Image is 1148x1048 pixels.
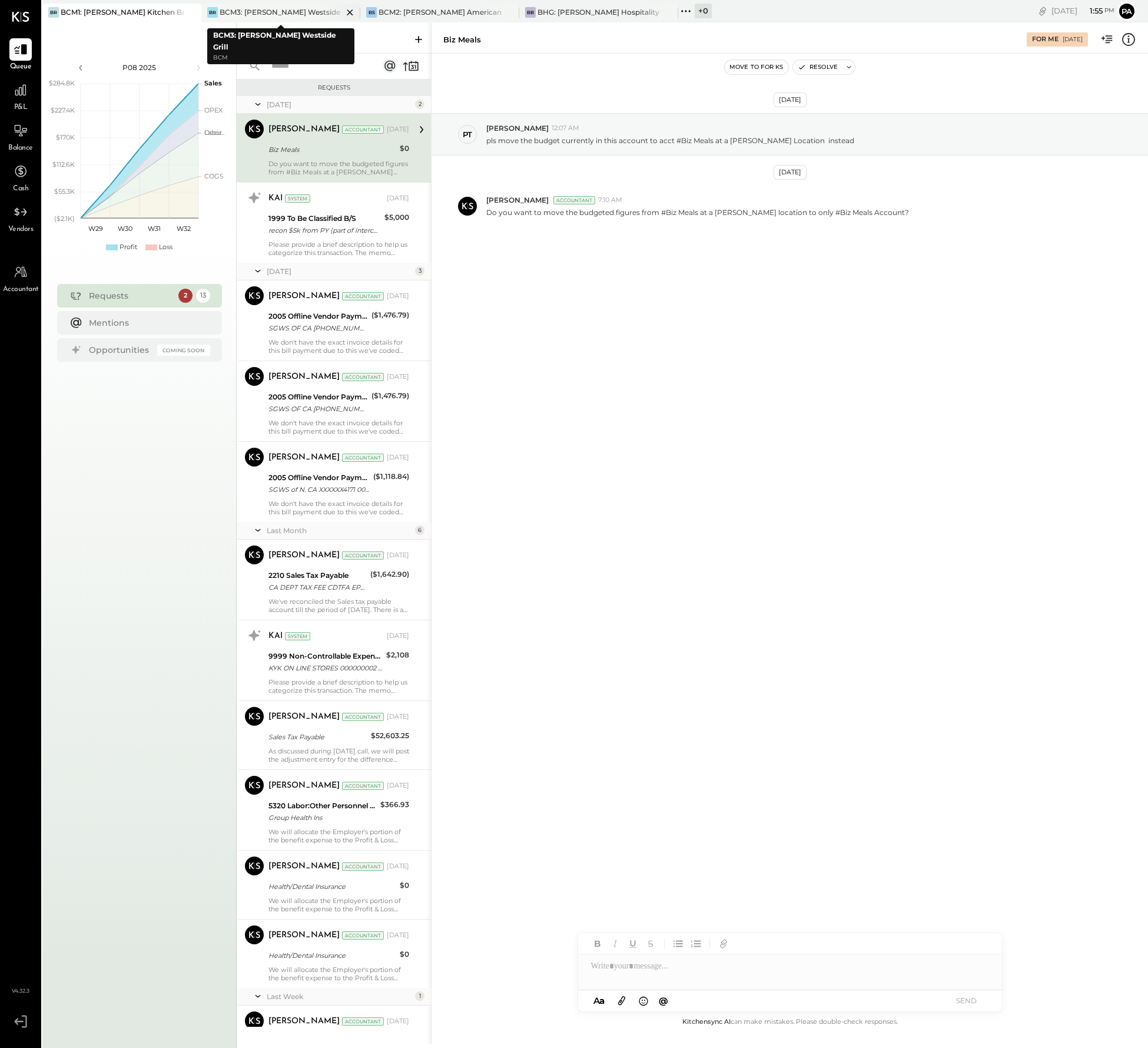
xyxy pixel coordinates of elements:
[387,551,409,560] div: [DATE]
[342,782,384,790] div: Accountant
[342,373,384,381] div: Accountant
[268,338,409,355] div: We don't have the exact invoice details for this bill payment due to this we've coded this paymen...
[177,224,191,233] text: W32
[552,124,579,133] span: 12:07 AM
[204,128,222,137] text: Labor
[387,862,409,871] div: [DATE]
[268,780,340,792] div: [PERSON_NAME]
[342,454,384,462] div: Accountant
[267,266,412,276] div: [DATE]
[268,812,377,824] div: Group Health Ins
[285,194,310,203] div: System
[590,936,605,951] button: Bold
[204,106,223,114] text: OPEX
[213,53,349,63] p: BCM
[268,472,370,484] div: 2005 Offline Vendor Payments
[943,993,990,1009] button: SEND
[89,344,151,356] div: Opportunities
[373,471,409,482] div: ($1,118.84)
[268,581,367,593] div: CA DEPT TAX FEE CDTFA EPMT 28221 CA DEPT TAX FEE CDTFA EPMT XXXXXX2215 [DATE] TRACE#-
[387,292,409,301] div: [DATE]
[54,214,75,223] text: ($2.1K)
[268,240,409,257] div: Please provide a brief description to help us categorize this transaction. The memo might be help...
[267,525,412,535] div: Last Month
[342,125,384,134] div: Accountant
[268,419,409,435] div: We don't have the exact invoice details for this bill payment due to this we've coded this paymen...
[387,712,409,722] div: [DATE]
[48,7,59,18] div: BR
[204,172,224,180] text: COGS
[342,713,384,721] div: Accountant
[366,7,377,18] div: BS
[387,194,409,203] div: [DATE]
[463,129,472,140] div: PT
[1063,35,1083,44] div: [DATE]
[3,285,39,295] span: Accountant
[207,7,218,18] div: BR
[1,261,41,295] a: Accountant
[268,630,283,642] div: KAI
[342,862,384,871] div: Accountant
[268,213,381,224] div: 1999 To Be Classified B/S
[1032,35,1059,44] div: For Me
[178,289,193,303] div: 2
[342,292,384,300] div: Accountant
[1,38,41,72] a: Queue
[415,100,424,109] div: 2
[268,1016,340,1027] div: [PERSON_NAME]
[716,936,731,951] button: Add URL
[196,289,210,303] div: 13
[14,103,28,113] span: P&L
[655,993,672,1008] button: @
[659,995,668,1006] span: @
[268,966,409,982] div: We will allocate the Employer's portion of the benefit expense to the Profit & Loss account, we h...
[268,950,396,961] div: Health/Dental Insurance
[370,568,409,580] div: ($1,642.90)
[590,994,609,1007] button: Aa
[486,135,854,146] p: pls move the budget currently in this account to acct #Biz Meals at a [PERSON_NAME] Location instead
[213,31,336,51] b: BCM3: [PERSON_NAME] Westside Grill
[54,187,75,196] text: $55.3K
[599,995,605,1006] span: a
[387,632,409,641] div: [DATE]
[268,160,409,176] div: Do you want to move the budgeted figures from #Biz Meals at a [PERSON_NAME] location to only #Biz...
[371,730,409,742] div: $52,603.25
[268,550,340,561] div: [PERSON_NAME]
[268,678,409,695] div: Please provide a brief description to help us categorize this transaction. The memo might be help...
[1,79,41,113] a: P&L
[387,931,409,940] div: [DATE]
[387,1017,409,1026] div: [DATE]
[342,931,384,940] div: Accountant
[243,84,425,92] div: Requests
[13,184,28,194] span: Cash
[1,120,41,154] a: Balance
[342,1017,384,1026] div: Accountant
[120,243,137,252] div: Profit
[148,224,161,233] text: W31
[8,143,33,154] span: Balance
[61,7,184,17] div: BCM1: [PERSON_NAME] Kitchen Bar Market
[553,196,595,204] div: Accountant
[608,936,623,951] button: Italic
[157,345,210,356] div: Coming Soon
[268,597,409,614] div: We've reconciled the Sales tax payable account till the period of [DATE]. There is a variance of ...
[400,948,409,960] div: $0
[268,650,383,662] div: 9999 Non-Controllable Expenses:To Be Classified P&L
[89,290,172,302] div: Requests
[793,60,842,74] button: Resolve
[88,224,102,233] text: W29
[387,372,409,382] div: [DATE]
[51,106,75,114] text: $227.4K
[1051,5,1114,16] div: [DATE]
[774,92,807,107] div: [DATE]
[268,570,367,581] div: 2210 Sales Tax Payable
[268,861,340,872] div: [PERSON_NAME]
[725,60,788,74] button: Move to for ks
[268,828,409,844] div: We will allocate the Employer's portion of the benefit expense to the Profit & Loss account.
[267,100,412,110] div: [DATE]
[387,781,409,791] div: [DATE]
[625,936,641,951] button: Underline
[204,79,222,87] text: Sales
[268,124,340,135] div: [PERSON_NAME]
[384,211,409,223] div: $5,000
